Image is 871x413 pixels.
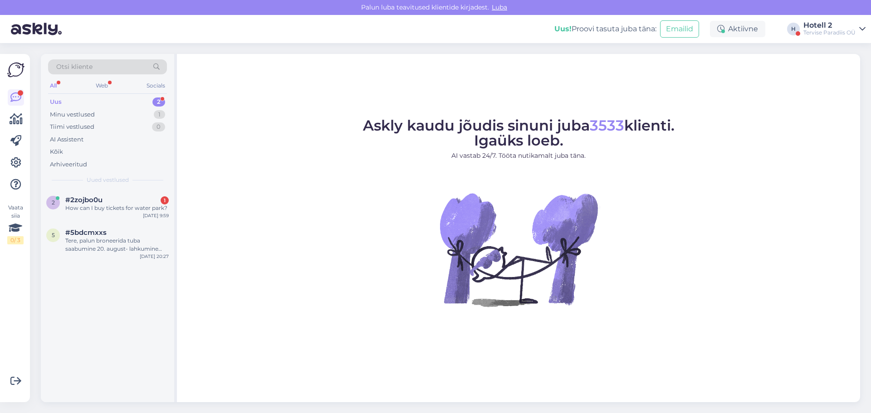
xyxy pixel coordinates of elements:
div: 0 / 3 [7,236,24,244]
div: How can I buy tickets for water park? [65,204,169,212]
span: #5bdcmxxs [65,228,107,237]
div: Uus [50,97,62,107]
div: Aktiivne [710,21,765,37]
a: Hotell 2Tervise Paradiis OÜ [803,22,866,36]
span: 3533 [590,117,624,134]
div: 1 [161,196,169,204]
span: 5 [52,232,55,238]
p: AI vastab 24/7. Tööta nutikamalt juba täna. [363,151,675,160]
div: 0 [152,122,165,131]
div: Tere, palun broneerida tuba saabumine 20. august- lahkumine 21.august. Tuba E-N, 107 euri. [65,237,169,253]
span: 2 [52,199,55,206]
div: All [48,80,59,92]
div: Proovi tasuta juba täna: [554,24,656,34]
div: Arhiveeritud [50,160,87,169]
span: Askly kaudu jõudis sinuni juba klienti. Igaüks loeb. [363,117,675,149]
div: Minu vestlused [50,110,95,119]
div: Tervise Paradiis OÜ [803,29,856,36]
div: Web [94,80,110,92]
img: Askly Logo [7,61,24,78]
div: Socials [145,80,167,92]
div: 2 [152,97,165,107]
span: Uued vestlused [87,176,129,184]
button: Emailid [660,20,699,38]
div: Vaata siia [7,204,24,244]
div: Tiimi vestlused [50,122,94,131]
div: H [787,23,800,35]
div: 1 [154,110,165,119]
span: Otsi kliente [56,62,93,72]
span: Luba [489,3,510,11]
div: Hotell 2 [803,22,856,29]
div: AI Assistent [50,135,83,144]
b: Uus! [554,24,572,33]
div: Kõik [50,147,63,156]
img: No Chat active [437,168,600,331]
div: [DATE] 9:59 [143,212,169,219]
div: [DATE] 20:27 [140,253,169,260]
span: #2zojbo0u [65,196,103,204]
